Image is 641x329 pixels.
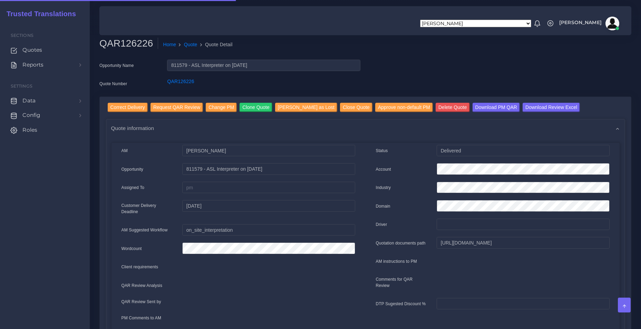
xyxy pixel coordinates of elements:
label: Opportunity [122,166,144,172]
input: Close Quote [340,103,372,112]
label: Assigned To [122,185,145,191]
label: Comments for QAR Review [376,276,427,289]
a: Roles [5,123,85,137]
a: Quote [184,41,197,48]
span: Roles [22,126,37,134]
label: AM [122,148,128,154]
span: Quote information [111,124,154,132]
h2: Trusted Translations [2,10,76,18]
label: DTP Sugested Discount % [376,301,426,307]
label: AM Suggested Workflow [122,227,168,233]
img: avatar [605,17,619,30]
a: QAR126226 [167,79,194,84]
span: Settings [11,83,32,89]
label: Domain [376,203,390,209]
div: Quote information [106,119,625,137]
label: Industry [376,185,391,191]
label: Client requirements [122,264,158,270]
input: Delete Quote [436,103,470,112]
span: Config [22,111,40,119]
span: Reports [22,61,43,69]
label: Opportunity Name [99,62,134,69]
span: [PERSON_NAME] [559,20,602,25]
input: pm [182,182,355,193]
a: Reports [5,58,85,72]
span: Data [22,97,36,104]
label: QAR Review Sent by [122,299,161,305]
label: AM instructions to PM [376,258,417,265]
a: Quotes [5,43,85,57]
label: Customer Delivery Deadline [122,202,172,215]
a: Data [5,93,85,108]
label: Driver [376,221,387,228]
label: QAR Review Analysis [122,282,163,289]
input: Clone Quote [240,103,272,112]
a: Config [5,108,85,122]
h2: QAR126226 [99,38,158,49]
a: [PERSON_NAME]avatar [556,17,622,30]
label: Status [376,148,388,154]
input: Correct Delivery [108,103,148,112]
a: Trusted Translations [2,8,76,20]
input: Download Review Excel [523,103,580,112]
label: Wordcount [122,246,142,252]
label: Account [376,166,391,172]
span: Sections [11,33,33,38]
span: Quotes [22,46,42,54]
label: Quote Number [99,81,127,87]
input: Request QAR Review [150,103,203,112]
li: Quote Detail [197,41,233,48]
a: Home [163,41,176,48]
label: Quotation documents path [376,240,426,246]
label: PM Comments to AM [122,315,162,321]
input: [PERSON_NAME] as Lost [275,103,337,112]
input: Approve non-default PM [375,103,433,112]
input: Download PM QAR [473,103,520,112]
input: Change PM [206,103,237,112]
